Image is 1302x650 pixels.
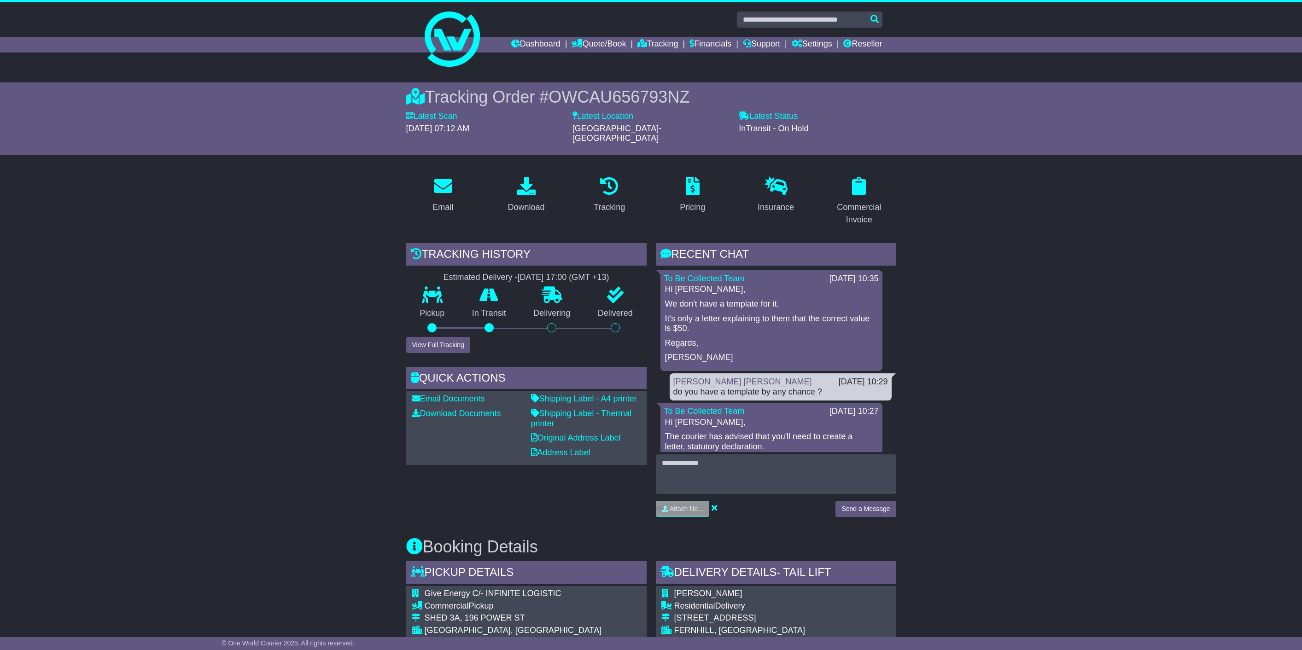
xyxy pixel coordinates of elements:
[406,124,470,133] span: [DATE] 07:12 AM
[752,174,800,217] a: Insurance
[584,308,647,319] p: Delivered
[531,448,590,457] a: Address Label
[425,601,469,610] span: Commercial
[739,124,808,133] span: InTransit - On Hold
[828,201,890,226] div: Commercial Invoice
[406,308,459,319] p: Pickup
[680,201,705,214] div: Pricing
[406,337,470,353] button: View Full Tracking
[665,432,878,452] p: The courier has advised that you'll need to create a letter, statutory declaration.
[432,201,453,214] div: Email
[511,37,561,52] a: Dashboard
[549,87,689,106] span: OWCAU656793NZ
[829,274,879,284] div: [DATE] 10:35
[572,124,661,143] span: [GEOGRAPHIC_DATA]-[GEOGRAPHIC_DATA]
[518,273,609,283] div: [DATE] 17:00 (GMT +13)
[458,308,520,319] p: In Transit
[665,284,878,295] p: Hi [PERSON_NAME],
[425,626,602,636] div: [GEOGRAPHIC_DATA], [GEOGRAPHIC_DATA]
[594,201,625,214] div: Tracking
[406,367,647,392] div: Quick Actions
[665,299,878,309] p: We don't have a template for it.
[665,338,878,348] p: Regards,
[673,387,888,397] div: do you have a template by any chance ?
[425,601,602,611] div: Pickup
[588,174,631,217] a: Tracking
[520,308,584,319] p: Delivering
[425,613,602,623] div: SHED 3A, 196 POWER ST
[406,243,647,268] div: Tracking history
[822,174,896,229] a: Commercial Invoice
[406,273,647,283] div: Estimated Delivery -
[656,243,896,268] div: RECENT CHAT
[843,37,882,52] a: Reseller
[222,639,355,647] span: © One World Courier 2025. All rights reserved.
[572,37,626,52] a: Quote/Book
[656,561,896,586] div: Delivery Details
[531,409,632,428] a: Shipping Label - Thermal printer
[674,601,883,611] div: Delivery
[572,111,633,122] label: Latest Location
[502,174,550,217] a: Download
[674,626,883,636] div: FERNHILL, [GEOGRAPHIC_DATA]
[839,377,888,387] div: [DATE] 10:29
[664,274,745,283] a: To Be Collected Team
[664,406,745,416] a: To Be Collected Team
[689,37,731,52] a: Financials
[758,201,794,214] div: Insurance
[835,501,896,517] button: Send a Message
[674,174,711,217] a: Pricing
[665,418,878,428] p: Hi [PERSON_NAME],
[739,111,798,122] label: Latest Status
[743,37,780,52] a: Support
[406,87,896,107] div: Tracking Order #
[406,538,896,556] h3: Booking Details
[425,589,561,598] span: Give Energy C/- INFINITE LOGISTIC
[637,37,678,52] a: Tracking
[531,394,637,403] a: Shipping Label - A4 printer
[406,561,647,586] div: Pickup Details
[531,433,621,442] a: Original Address Label
[426,174,459,217] a: Email
[674,613,883,623] div: [STREET_ADDRESS]
[674,601,715,610] span: Residential
[412,394,485,403] a: Email Documents
[406,111,457,122] label: Latest Scan
[673,377,812,386] a: [PERSON_NAME] [PERSON_NAME]
[829,406,879,417] div: [DATE] 10:27
[665,353,878,363] p: [PERSON_NAME]
[665,314,878,334] p: It's only a letter explaining to them that the correct value is $50.
[674,589,742,598] span: [PERSON_NAME]
[777,566,831,578] span: - Tail Lift
[792,37,832,52] a: Settings
[412,409,501,418] a: Download Documents
[508,201,544,214] div: Download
